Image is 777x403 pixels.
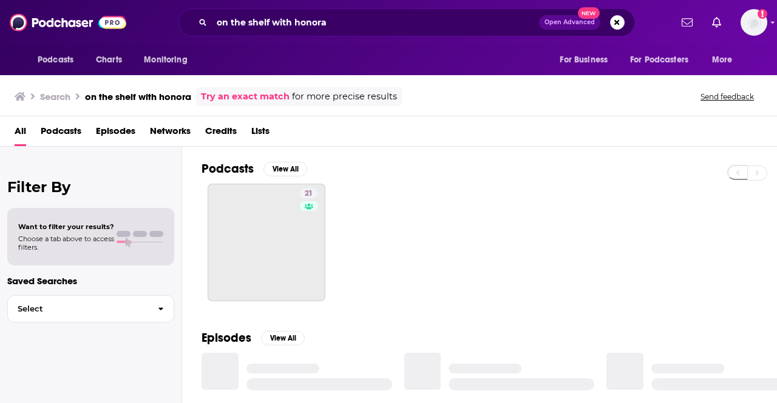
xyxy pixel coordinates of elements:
a: Credits [205,121,237,146]
button: Show profile menu [741,9,767,36]
button: open menu [622,48,706,72]
span: Choose a tab above to access filters. [18,235,114,251]
span: New [578,7,600,19]
span: 21 [305,188,313,200]
span: Open Advanced [545,19,595,25]
span: Select [8,305,148,313]
span: For Podcasters [630,52,688,68]
a: Lists [251,121,270,146]
span: Want to filter your results? [18,222,114,231]
button: Send feedback [697,92,758,102]
p: Saved Searches [7,275,174,287]
span: For Business [560,52,608,68]
a: Podcasts [41,121,81,146]
a: Networks [150,121,191,146]
span: Logged in as torpublicity [741,9,767,36]
a: Show notifications dropdown [707,12,726,33]
button: open menu [704,48,748,72]
h3: on the shelf with honora [85,91,191,102]
span: Podcasts [38,52,73,68]
h2: Podcasts [202,161,254,176]
button: Open AdvancedNew [539,15,600,30]
h3: Search [40,91,70,102]
svg: Add a profile image [758,9,767,19]
a: All [15,121,26,146]
a: Episodes [96,121,135,146]
a: Try an exact match [201,90,290,104]
h2: Filter By [7,178,174,196]
input: Search podcasts, credits, & more... [212,13,539,32]
button: Select [7,295,174,322]
a: EpisodesView All [202,330,305,345]
a: PodcastsView All [202,161,307,176]
span: Charts [96,52,122,68]
a: 21 [300,188,317,198]
span: Monitoring [144,52,187,68]
button: open menu [551,48,623,72]
img: Podchaser - Follow, Share and Rate Podcasts [10,11,126,34]
button: View All [261,331,305,345]
span: More [712,52,733,68]
button: open menu [135,48,203,72]
img: User Profile [741,9,767,36]
button: open menu [29,48,89,72]
div: Search podcasts, credits, & more... [178,8,635,36]
span: for more precise results [292,90,397,104]
a: Show notifications dropdown [677,12,697,33]
a: Charts [88,48,129,72]
h2: Episodes [202,330,251,345]
a: 21 [208,184,325,301]
button: View All [263,162,307,176]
